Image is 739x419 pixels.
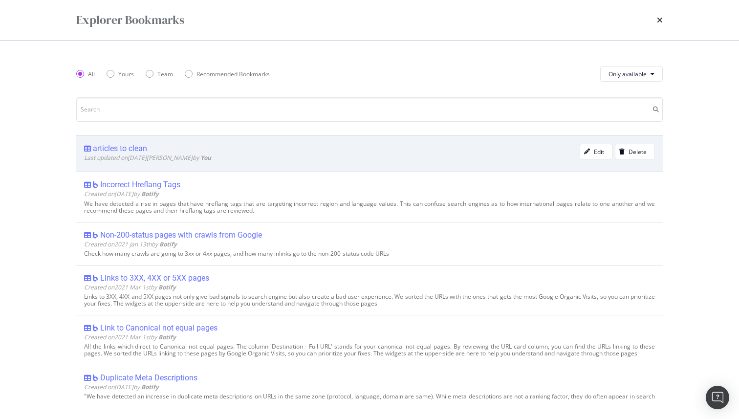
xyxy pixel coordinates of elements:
div: Links to 3XX, 4XX and 5XX pages not only give bad signals to search engine but also create a bad ... [84,293,655,307]
b: Botify [158,333,176,341]
div: Incorrect Hreflang Tags [100,180,180,190]
b: Botify [158,283,176,291]
b: You [200,154,211,162]
div: Recommended Bookmarks [196,70,270,78]
span: Created on [DATE] by [84,190,159,198]
button: Only available [600,66,663,82]
div: All [76,70,95,78]
div: We have detected a rise in pages that have hreflang tags that are targeting incorrect region and ... [84,200,655,214]
div: Edit [594,148,604,156]
div: Open Intercom Messenger [706,386,729,409]
div: Link to Canonical not equal pages [100,323,217,333]
div: Team [146,70,173,78]
div: times [657,12,663,28]
span: Created on 2021 Mar 1st by [84,283,176,291]
span: Last updated on [DATE][PERSON_NAME] by [84,154,211,162]
span: Only available [609,70,647,78]
div: Explorer Bookmarks [76,12,184,28]
div: Yours [118,70,134,78]
b: Botify [159,240,177,248]
div: Recommended Bookmarks [185,70,270,78]
div: Yours [107,70,134,78]
div: Duplicate Meta Descriptions [100,373,197,383]
span: Created on 2021 Jan 13th by [84,240,177,248]
div: All the links which direct to Canonical not equal pages. The column 'Destination - Full URL' stan... [84,343,655,357]
div: Check how many crawls are going to 3xx or 4xx pages, and how many inlinks go to the non-200-statu... [84,250,655,257]
div: Delete [629,148,647,156]
b: Botify [141,190,159,198]
span: Created on 2021 Mar 1st by [84,333,176,341]
span: Created on [DATE] by [84,383,159,391]
div: Links to 3XX, 4XX or 5XX pages [100,273,209,283]
b: Botify [141,383,159,391]
button: Edit [580,144,612,159]
div: Team [157,70,173,78]
div: articles to clean [93,144,147,154]
div: "We have detected an increase in duplicate meta descriptions on URLs in the same zone (protocol, ... [84,393,655,414]
button: Delete [615,144,655,159]
input: Search [76,97,663,122]
div: All [88,70,95,78]
div: Non-200-status pages with crawls from Google [100,230,262,240]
